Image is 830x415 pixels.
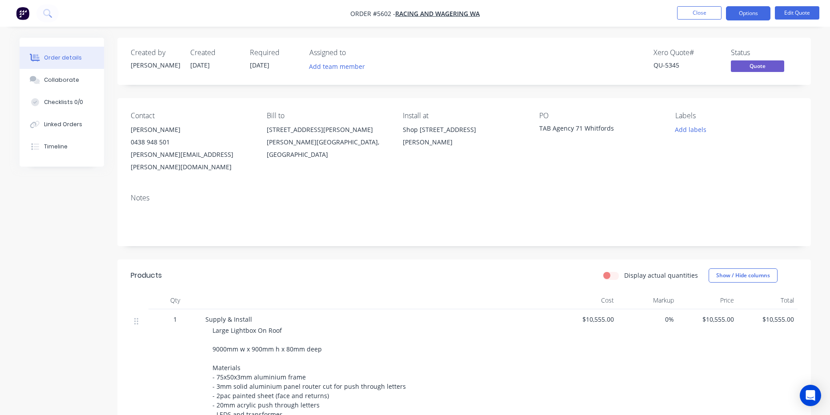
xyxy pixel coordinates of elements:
div: Qty [148,291,202,309]
button: Quote [731,60,784,74]
div: QU-5345 [654,60,720,70]
div: Price [678,291,738,309]
div: Open Intercom Messenger [800,385,821,406]
div: [PERSON_NAME] [131,124,253,136]
button: Add team member [304,60,369,72]
button: Add labels [670,124,711,136]
div: Bill to [267,112,389,120]
div: [STREET_ADDRESS][PERSON_NAME] [267,124,389,136]
span: $10,555.00 [741,315,794,324]
button: Options [726,6,770,20]
button: Checklists 0/0 [20,91,104,113]
label: Display actual quantities [624,271,698,280]
div: [PERSON_NAME] [131,60,180,70]
span: [DATE] [190,61,210,69]
span: $10,555.00 [681,315,734,324]
div: [PERSON_NAME][GEOGRAPHIC_DATA], [GEOGRAPHIC_DATA] [267,136,389,161]
div: Notes [131,194,798,202]
div: Products [131,270,162,281]
div: Created by [131,48,180,57]
div: Markup [617,291,678,309]
span: Order #5602 - [350,9,395,18]
button: Close [677,6,722,20]
div: Order details [44,54,82,62]
span: 1 [173,315,177,324]
div: Contact [131,112,253,120]
button: Timeline [20,136,104,158]
span: Supply & Install [205,315,252,323]
div: Collaborate [44,76,79,84]
div: [PERSON_NAME]0438 948 501[PERSON_NAME][EMAIL_ADDRESS][PERSON_NAME][DOMAIN_NAME] [131,124,253,173]
span: [DATE] [250,61,269,69]
div: PO [539,112,661,120]
a: Racing And Wagering WA [395,9,480,18]
div: Install at [403,112,525,120]
button: Edit Quote [775,6,819,20]
div: Total [738,291,798,309]
button: Linked Orders [20,113,104,136]
span: $10,555.00 [561,315,614,324]
span: Quote [731,60,784,72]
img: Factory [16,7,29,20]
div: Created [190,48,239,57]
div: Required [250,48,299,57]
div: Xero Quote # [654,48,720,57]
div: 0438 948 501 [131,136,253,148]
div: Cost [557,291,617,309]
button: Collaborate [20,69,104,91]
div: Linked Orders [44,120,82,128]
button: Order details [20,47,104,69]
button: Add team member [309,60,370,72]
span: 0% [621,315,674,324]
div: Checklists 0/0 [44,98,83,106]
div: [STREET_ADDRESS][PERSON_NAME][PERSON_NAME][GEOGRAPHIC_DATA], [GEOGRAPHIC_DATA] [267,124,389,161]
div: [PERSON_NAME][EMAIL_ADDRESS][PERSON_NAME][DOMAIN_NAME] [131,148,253,173]
div: Shop [STREET_ADDRESS][PERSON_NAME] [403,124,525,148]
div: Status [731,48,798,57]
div: Labels [675,112,797,120]
button: Show / Hide columns [709,268,778,283]
div: Shop [STREET_ADDRESS][PERSON_NAME] [403,124,525,152]
div: Timeline [44,143,68,151]
div: TAB Agency 71 Whitfords [539,124,650,136]
div: Assigned to [309,48,398,57]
